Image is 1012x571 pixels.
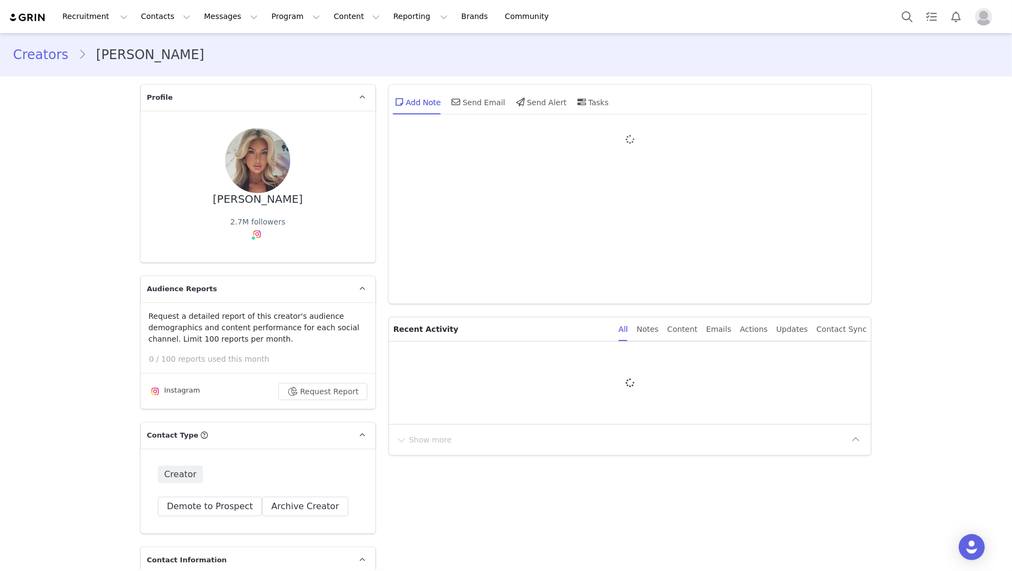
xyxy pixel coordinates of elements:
div: Instagram [149,385,200,398]
img: instagram.svg [151,387,160,396]
div: 2.7M followers [230,216,285,228]
button: Reporting [387,4,454,29]
div: Send Email [450,89,506,115]
a: Community [499,4,561,29]
div: Content [667,317,698,342]
button: Profile [969,8,1003,25]
div: Tasks [575,89,609,115]
span: Creator [158,466,203,483]
div: Notes [637,317,658,342]
div: Contact Sync [817,317,867,342]
a: Brands [455,4,498,29]
button: Recruitment [56,4,134,29]
div: Open Intercom Messenger [959,534,985,560]
span: Audience Reports [147,284,218,294]
button: Notifications [944,4,968,29]
img: grin logo [9,12,47,23]
span: Contact Information [147,555,227,566]
span: Profile [147,92,173,103]
div: [PERSON_NAME] [213,193,303,206]
p: Recent Activity [393,317,610,341]
button: Contacts [135,4,197,29]
a: Tasks [920,4,944,29]
button: Program [265,4,327,29]
div: All [619,317,628,342]
p: Request a detailed report of this creator's audience demographics and content performance for eac... [149,311,367,345]
button: Search [895,4,919,29]
span: Contact Type [147,430,199,441]
div: Updates [776,317,808,342]
div: Emails [707,317,731,342]
div: Send Alert [514,89,567,115]
button: Messages [198,4,264,29]
div: Add Note [393,89,441,115]
p: 0 / 100 reports used this month [149,354,375,365]
a: Creators [13,45,78,65]
button: Content [327,4,386,29]
div: Actions [740,317,768,342]
button: Archive Creator [262,497,348,516]
button: Request Report [278,383,367,400]
img: instagram.svg [253,230,262,239]
img: placeholder-profile.jpg [975,8,992,25]
button: Demote to Prospect [158,497,263,516]
img: 93c98051-3d57-4257-99f8-ee53e946e576--s.jpg [225,128,290,193]
button: Show more [396,431,453,448]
